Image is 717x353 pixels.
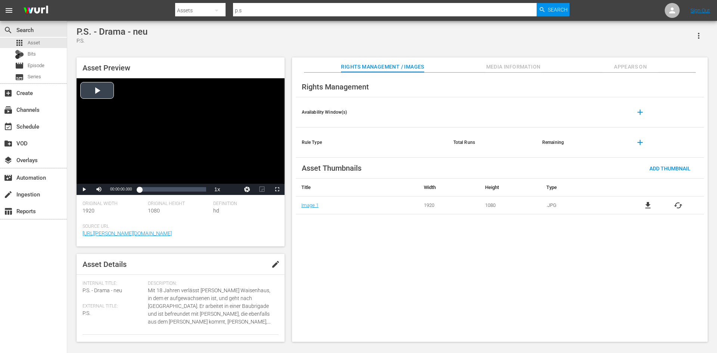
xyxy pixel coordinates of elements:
[302,164,361,173] span: Asset Thumbnails
[270,184,285,195] button: Fullscreen
[213,201,275,207] span: Definition
[4,190,13,199] span: Ingestion
[4,207,13,216] span: Reports
[4,89,13,98] span: Create
[631,133,649,151] button: add
[110,187,132,191] span: 00:00:00.000
[418,179,479,196] th: Width
[28,62,44,69] span: Episode
[4,122,13,131] span: Schedule
[210,184,225,195] button: Playback Rate
[296,127,447,158] th: Rule Type
[83,260,127,269] span: Asset Details
[148,201,209,207] span: Original Height
[77,184,91,195] button: Play
[255,184,270,195] button: Picture-in-Picture
[302,82,369,91] span: Rights Management
[341,62,424,72] span: Rights Management / Images
[148,281,275,287] span: Description:
[18,2,54,19] img: ans4CAIJ8jUAAAAAAAAAAAAAAAAAAAAAAAAgQb4GAAAAAAAAAAAAAAAAAAAAAAAAJMjXAAAAAAAAAAAAAAAAAAAAAAAAgAT5G...
[674,201,683,210] button: cached
[4,105,13,114] span: Channels
[28,73,41,81] span: Series
[541,196,623,214] td: .JPG
[83,201,144,207] span: Original Width
[4,26,13,35] span: Search
[83,287,122,293] span: P.S. - Drama - neu
[28,39,40,47] span: Asset
[271,260,280,269] span: edit
[91,184,106,195] button: Mute
[636,138,645,147] span: add
[447,127,536,158] th: Total Runs
[296,97,447,127] th: Availability Window(s)
[83,230,172,236] a: [URL][PERSON_NAME][DOMAIN_NAME]
[15,38,24,47] span: Asset
[15,50,24,59] div: Bits
[485,62,541,72] span: Media Information
[83,224,275,230] span: Source Url
[296,179,418,196] th: Title
[636,108,645,117] span: add
[536,127,625,158] th: Remaining
[77,26,148,37] div: P.S. - Drama - neu
[301,202,319,208] a: Image 1
[4,139,13,148] span: VOD
[541,179,623,196] th: Type
[83,63,130,72] span: Asset Preview
[83,208,94,214] span: 1920
[479,179,541,196] th: Height
[77,37,148,45] div: P.S.
[643,161,696,175] button: Add Thumbnail
[28,50,36,58] span: Bits
[690,7,710,13] a: Sign Out
[418,196,479,214] td: 1920
[15,61,24,70] span: Episode
[77,78,285,195] div: Video Player
[602,62,658,72] span: Appears On
[4,173,13,182] span: Automation
[479,196,541,214] td: 1080
[548,3,568,16] span: Search
[267,255,285,273] button: edit
[240,184,255,195] button: Jump To Time
[148,208,160,214] span: 1080
[15,73,24,82] span: Series
[643,166,696,171] span: Add Thumbnail
[83,303,144,309] span: External Title:
[643,201,652,210] a: file_download
[148,287,275,326] span: Mit 18 Jahren verlässt [PERSON_NAME] Waisenhaus, in dem er aufgewachsenen ist, und geht nach [GEO...
[139,187,206,192] div: Progress Bar
[631,103,649,121] button: add
[4,156,13,165] span: Overlays
[213,208,219,214] span: hd
[83,281,144,287] span: Internal Title:
[83,310,90,316] span: P.S.
[537,3,569,16] button: Search
[4,6,13,15] span: menu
